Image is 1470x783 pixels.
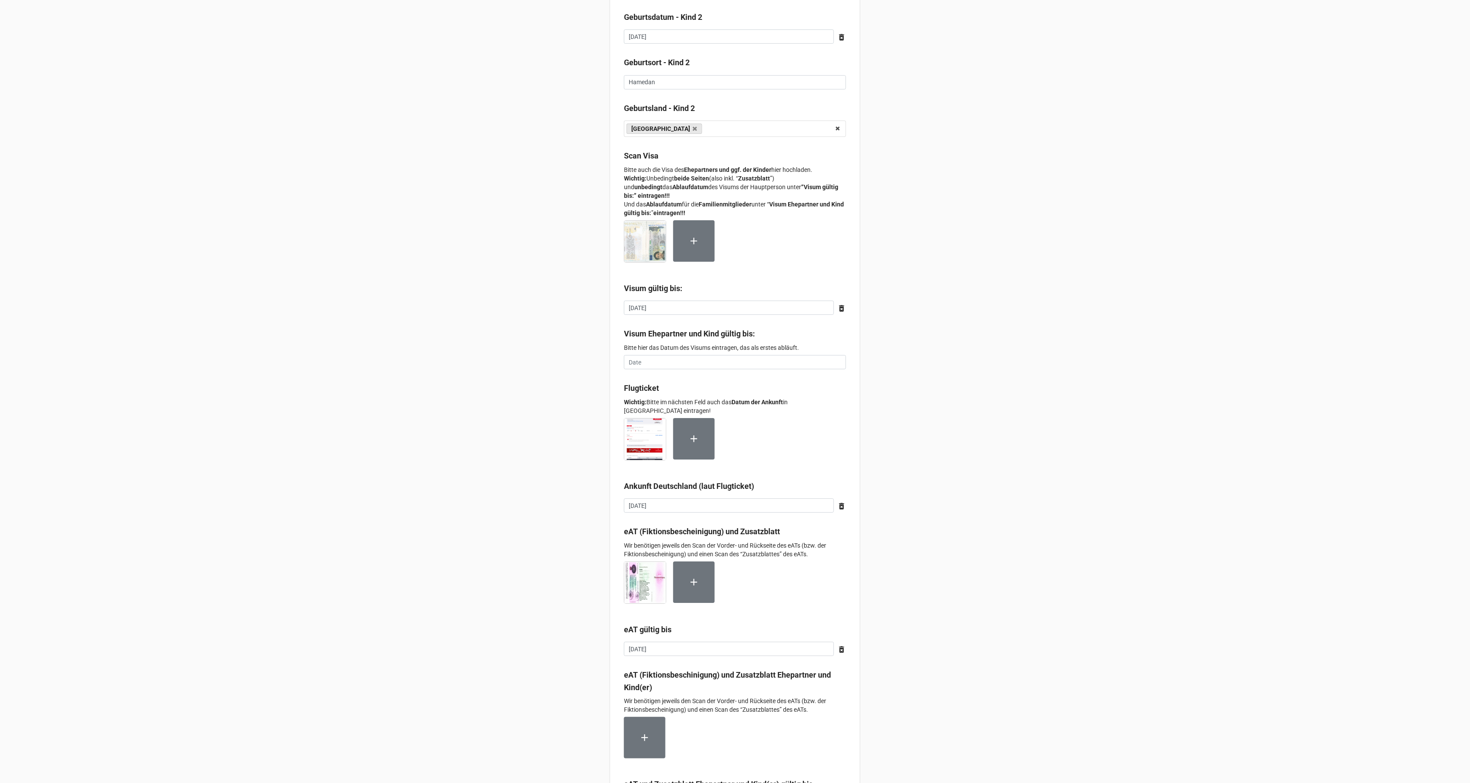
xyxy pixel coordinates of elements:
input: Date [624,29,834,44]
strong: eintragen!!! [638,192,670,199]
label: Geburtsdatum - Kind 2 [624,11,702,23]
img: TGQzyvDOhx4yHGfbRf30cZBbF5aus8DiMISGe1c8Fg8 [624,221,666,262]
label: Geburtsland - Kind 2 [624,102,695,114]
strong: Zusatzblatt [738,175,770,182]
img: z7Lv8IROJD-qOt_Sb-QlyKPDgZh9t0qvx6OERdrZrvM [624,418,666,460]
p: Bitte hier das Datum des Visums eintragen, das als erstes abläuft. [624,343,846,352]
input: Date [624,642,834,656]
label: Visum gültig bis: [624,282,682,295]
p: Wir benötigen jeweils den Scan der Vorder- und Rückseite des eATs (bzw. der Fiktionsbescheinigung... [624,697,846,714]
strong: Ablaufdatum [646,201,682,208]
label: eAT (Fiktionsbeschinigung) und Zusatzblatt Ehepartner und Kind(er) [624,669,846,694]
div: Visum- Fatemeh Mirzaeikalhor.pdf [624,220,673,269]
label: eAT (Fiktionsbescheinigung) und Zusatzblatt [624,526,780,538]
input: Date [624,498,834,513]
label: Flugticket [624,382,659,394]
p: Bitte im nächsten Feld auch das in [GEOGRAPHIC_DATA] eintragen! [624,398,846,415]
div: Fiktionsbescheinigung Frau Fatemeh Mirzaeikalhor.pdf [624,561,673,611]
strong: “Visum gültig bis:” [624,184,838,199]
img: iD8tAFd_DSnKcwtoeOHFZtwR1GKvSiRr05hEb4c6H70 [624,562,666,603]
strong: Datum der Ankunft [732,399,783,406]
label: eAT gültig bis [624,624,671,636]
strong: unbedingt [634,184,662,190]
strong: Visum Ehepartner und Kind gültig bis: [624,201,844,216]
p: Wir benötigen jeweils den Scan der Vorder- und Rückseite des eATs (bzw. der Fiktionsbescheinigung... [624,541,846,558]
strong: Wichtig: [624,175,646,182]
a: [GEOGRAPHIC_DATA] [627,124,702,134]
label: Visum Ehepartner und Kind gültig bis: [624,328,755,340]
strong: Ehepartners und ggf. der Kinder [684,166,771,173]
label: Scan Visa [624,150,659,162]
label: Ankunft Deutschland (laut Flugticket) [624,480,754,492]
strong: Wichtig: [624,399,646,406]
label: Geburtsort - Kind 2 [624,57,690,69]
strong: Familienmitglieder [699,201,751,208]
div: Ticket- Fatemeh Mirzaeikalhor.pdf [624,418,673,467]
strong: Ablaufdatum [672,184,708,190]
strong: eintragen!!! [653,209,685,216]
p: Bitte auch die Visa des hier hochladen. Unbedingt (also inkl. “ ”) und das des Visums der Hauptpe... [624,165,846,217]
input: Date [624,301,834,315]
strong: beide Seiten [674,175,709,182]
input: Date [624,355,846,370]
